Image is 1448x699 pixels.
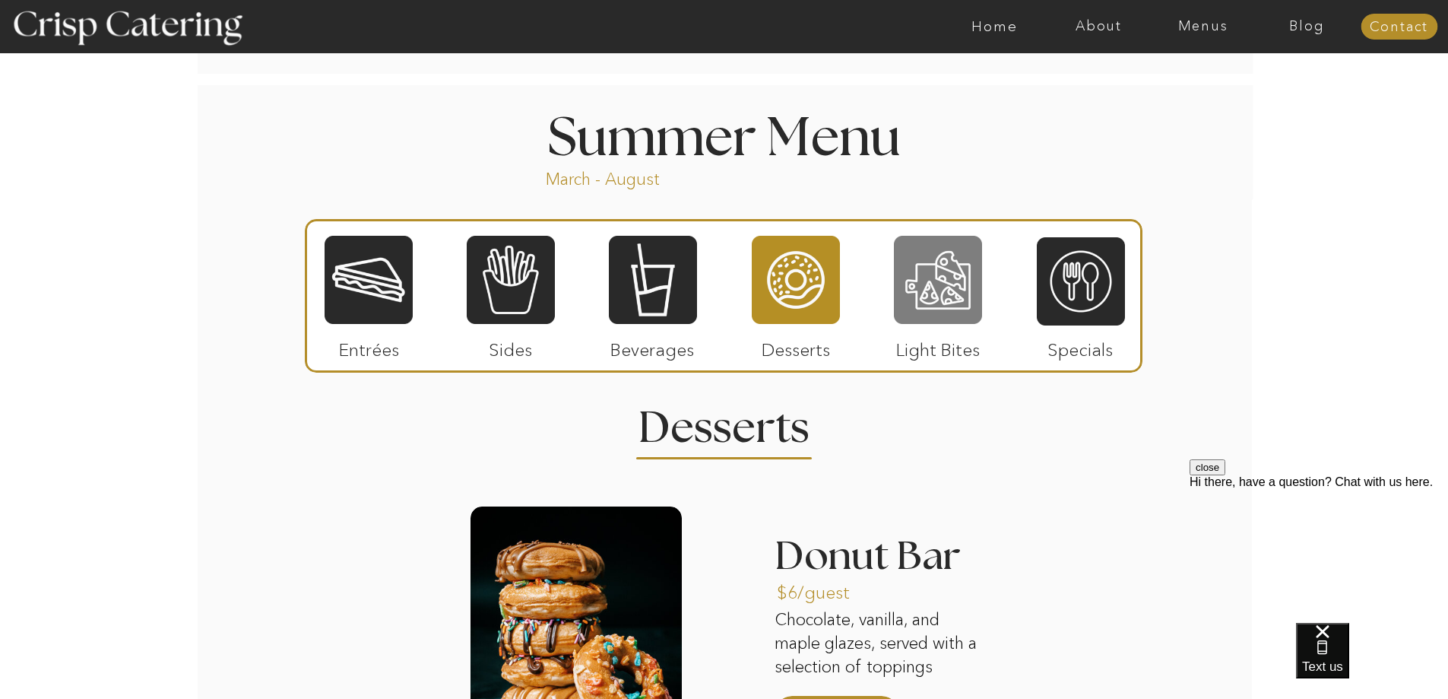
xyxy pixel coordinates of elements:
a: About [1047,19,1151,34]
h2: Desserts [626,407,823,437]
p: Specials [1030,324,1131,368]
a: Contact [1361,20,1437,35]
p: Entrées [318,324,420,368]
a: Blog [1255,19,1359,34]
p: Chocolate, vanilla, and maple glazes, served with a selection of toppings [775,608,986,682]
h3: Donut Bar [775,537,1051,589]
a: $6/guest [777,567,878,611]
a: Menus [1151,19,1255,34]
iframe: podium webchat widget prompt [1190,459,1448,642]
p: March - August [546,168,755,186]
p: Desserts [746,324,847,368]
h1: Summer Menu [513,113,936,157]
p: Sides [460,324,561,368]
a: Home [943,19,1047,34]
p: Light Bites [888,324,989,368]
p: Beverages [602,324,703,368]
iframe: podium webchat widget bubble [1296,623,1448,699]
